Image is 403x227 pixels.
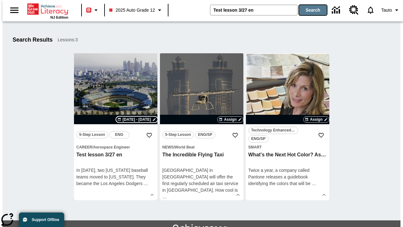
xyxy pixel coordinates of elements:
[224,117,236,122] span: Assign
[248,135,269,143] button: ENG/SP
[381,7,392,14] span: Tauto
[174,145,175,149] span: /
[77,152,155,158] h3: Test lesson 3/27 en
[144,181,148,186] span: …
[248,167,327,187] div: Twice a year, a company called Pantone releases a guidebook identifying the colors that will be
[328,2,345,19] a: Data Center
[109,7,155,14] span: 2025 Auto Grade 12
[116,117,157,122] button: Sep 01 - Sep 01 Choose Dates
[175,145,195,149] span: World Beat
[198,131,212,138] span: ENG/SP
[210,5,297,15] input: search field
[165,131,191,138] span: 5-Step Lesson
[77,167,155,187] div: In [DATE], two [US_STATE] baseball teams moved to [US_STATE]. They became the Los Angeles Dodgers
[79,131,105,138] span: 5-Step Lesson
[303,116,329,123] button: Assign Choose Dates
[248,127,298,134] button: Technology Enhanced Item
[144,130,155,141] button: Add to Favorites
[195,131,215,138] button: ENG/SP
[233,190,243,200] button: Show Details
[77,144,155,150] span: Topic: Career/Aerospace Engineer
[230,130,241,141] button: Add to Favorites
[87,6,90,14] span: B
[345,2,362,19] a: Resource Center, Will open in new tab
[315,130,327,141] button: Add to Favorites
[94,145,130,149] span: Aerospace Engineer
[162,167,241,200] div: [GEOGRAPHIC_DATA] in [GEOGRAPHIC_DATA] will offer the first regularly scheduled air taxi service ...
[319,190,329,200] button: Show Details
[310,117,322,122] span: Assign
[27,2,68,19] div: Home
[379,4,403,16] button: Profile/Settings
[74,53,157,200] div: lesson details
[312,181,316,186] span: …
[27,3,68,15] a: Home
[77,145,93,149] span: Career
[77,131,108,138] button: 5-Step Lesson
[248,144,327,150] span: Topic: Smart/null
[5,1,24,20] button: Open side menu
[162,131,194,138] button: 5-Step Lesson
[50,15,68,19] span: NJ Edition
[162,145,174,149] span: News
[248,145,262,149] span: Smart
[162,144,241,150] span: Topic: News/World Beat
[251,136,265,142] span: ENG/SP
[248,152,327,158] h3: What's the Next Hot Color? Ask Pantone
[147,190,157,200] button: Show Details
[32,218,59,222] span: Support Offline
[109,131,129,138] button: ENG
[13,37,53,43] h1: Search Results
[362,2,379,18] a: Notifications
[217,116,243,123] button: Assign Choose Dates
[107,4,166,16] button: Class: 2025 Auto Grade 12, Select your class
[58,37,78,43] span: Lessons : 3
[160,53,243,200] div: lesson details
[246,53,329,200] div: lesson details
[115,131,123,138] span: ENG
[299,5,327,15] button: Search
[19,212,64,227] button: Support Offline
[92,145,93,149] span: /
[162,152,241,158] h3: The Incredible Flying Taxi
[251,127,295,134] span: Technology Enhanced Item
[122,117,151,122] span: [DATE] - [DATE]
[84,4,102,16] button: Boost Class color is red. Change class color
